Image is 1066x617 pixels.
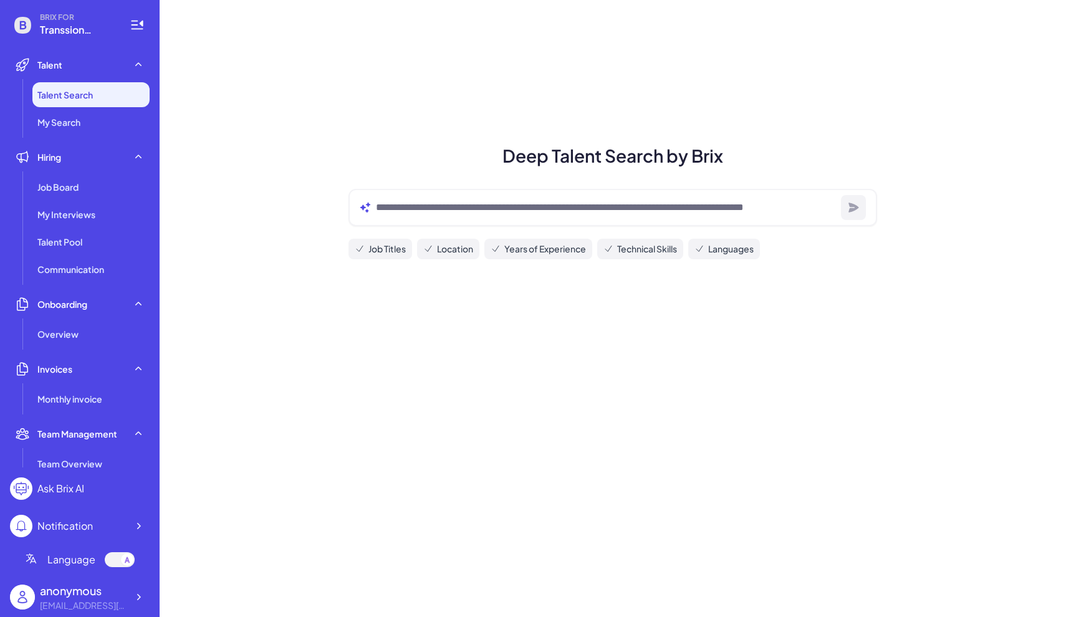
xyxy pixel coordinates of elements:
[37,263,104,275] span: Communication
[37,59,62,71] span: Talent
[40,599,127,612] div: maimai@joinbrix.com
[504,242,586,256] span: Years of Experience
[40,582,127,599] div: anonymous
[37,481,84,496] div: Ask Brix AI
[37,328,79,340] span: Overview
[37,363,72,375] span: Invoices
[437,242,473,256] span: Location
[37,519,93,533] div: Notification
[37,298,87,310] span: Onboarding
[708,242,754,256] span: Languages
[37,236,82,248] span: Talent Pool
[368,242,406,256] span: Job Titles
[617,242,677,256] span: Technical Skills
[37,151,61,163] span: Hiring
[10,585,35,610] img: user_logo.png
[37,428,117,440] span: Team Management
[37,208,95,221] span: My Interviews
[37,116,80,128] span: My Search
[47,552,95,567] span: Language
[37,393,102,405] span: Monthly invoice
[334,143,892,169] h1: Deep Talent Search by Brix
[37,88,93,101] span: Talent Search
[37,181,79,193] span: Job Board
[40,12,115,22] span: BRIX FOR
[37,457,102,470] span: Team Overview
[40,22,115,37] span: Transsion Holding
